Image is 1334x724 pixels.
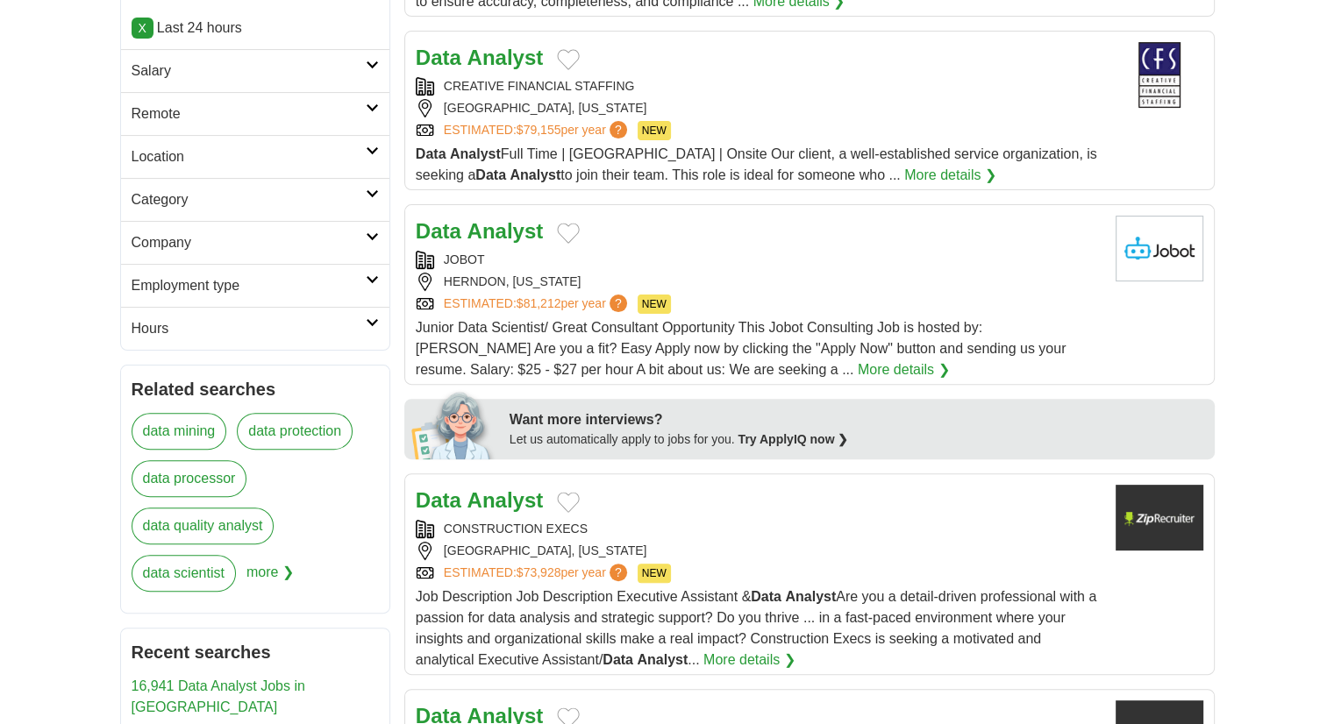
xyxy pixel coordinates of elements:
a: Hours [121,307,389,350]
div: HERNDON, [US_STATE] [416,273,1102,291]
a: Data Analyst [416,46,543,69]
a: Data Analyst [416,219,543,243]
a: JOBOT [444,252,485,266]
strong: Data [416,46,461,69]
a: More details ❯ [703,649,795,671]
button: Add to favorite jobs [557,49,580,70]
span: more ❯ [246,555,294,602]
span: Junior Data Scientist/ Great Consultant Opportunity This Jobot Consulting Job is hosted by: [PERS... [416,320,1066,377]
span: $73,928 [517,565,561,579]
a: ESTIMATED:$73,928per year? [444,564,631,583]
span: NEW [638,564,671,583]
a: Employment type [121,264,389,307]
strong: Data [416,219,461,243]
h2: Location [132,146,366,167]
strong: Data [751,589,781,604]
strong: Data [416,146,446,161]
strong: Data [603,652,633,667]
span: $81,212 [517,296,561,310]
span: ? [610,295,627,312]
a: ESTIMATED:$79,155per year? [444,121,631,140]
h2: Employment type [132,275,366,296]
div: Let us automatically apply to jobs for you. [510,430,1204,449]
strong: Data [416,488,461,512]
h2: Remote [132,103,366,124]
h2: Hours [132,318,366,339]
a: data protection [237,413,353,450]
a: Salary [121,49,389,92]
a: data quality analyst [132,508,275,544]
strong: Analyst [467,488,544,512]
img: Company logo [1116,485,1203,550]
strong: Analyst [467,46,544,69]
strong: Analyst [637,652,688,667]
div: Want more interviews? [510,409,1204,430]
div: [GEOGRAPHIC_DATA], [US_STATE] [416,99,1102,117]
div: [GEOGRAPHIC_DATA], [US_STATE] [416,542,1102,560]
a: CREATIVE FINANCIAL STAFFING [444,79,635,93]
h2: Company [132,232,366,253]
a: Category [121,178,389,221]
a: X [132,18,153,39]
h2: Recent searches [132,639,379,665]
span: ? [610,564,627,581]
h2: Salary [132,60,366,82]
span: NEW [638,121,671,140]
button: Add to favorite jobs [557,492,580,513]
span: Full Time | [GEOGRAPHIC_DATA] | Onsite Our client, a well-established service organization, is se... [416,146,1097,182]
a: Company [121,221,389,264]
a: ESTIMATED:$81,212per year? [444,295,631,314]
img: Jobot logo [1116,216,1203,281]
h2: Related searches [132,376,379,402]
span: $79,155 [517,123,561,137]
a: Remote [121,92,389,135]
img: apply-iq-scientist.png [411,389,496,459]
h2: Category [132,189,366,210]
a: 16,941 Data Analyst Jobs in [GEOGRAPHIC_DATA] [132,678,305,714]
strong: Analyst [510,167,560,182]
button: Add to favorite jobs [557,223,580,244]
a: Try ApplyIQ now ❯ [738,432,849,446]
span: Job Description Job Description Executive Assistant & Are you a detail-driven professional with a... [416,589,1096,667]
a: Location [121,135,389,178]
img: Creative Financial Staffing logo [1116,42,1203,108]
p: Last 24 hours [132,18,379,39]
span: ? [610,121,627,138]
span: NEW [638,295,671,314]
a: data scientist [132,555,236,592]
strong: Data [475,167,506,182]
strong: Analyst [467,219,544,243]
a: More details ❯ [858,359,950,380]
div: CONSTRUCTION EXECS [416,520,1102,538]
strong: Analyst [785,589,836,604]
a: More details ❯ [904,165,996,186]
a: data mining [132,413,227,450]
a: data processor [132,460,247,497]
strong: Analyst [450,146,501,161]
a: Data Analyst [416,488,543,512]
